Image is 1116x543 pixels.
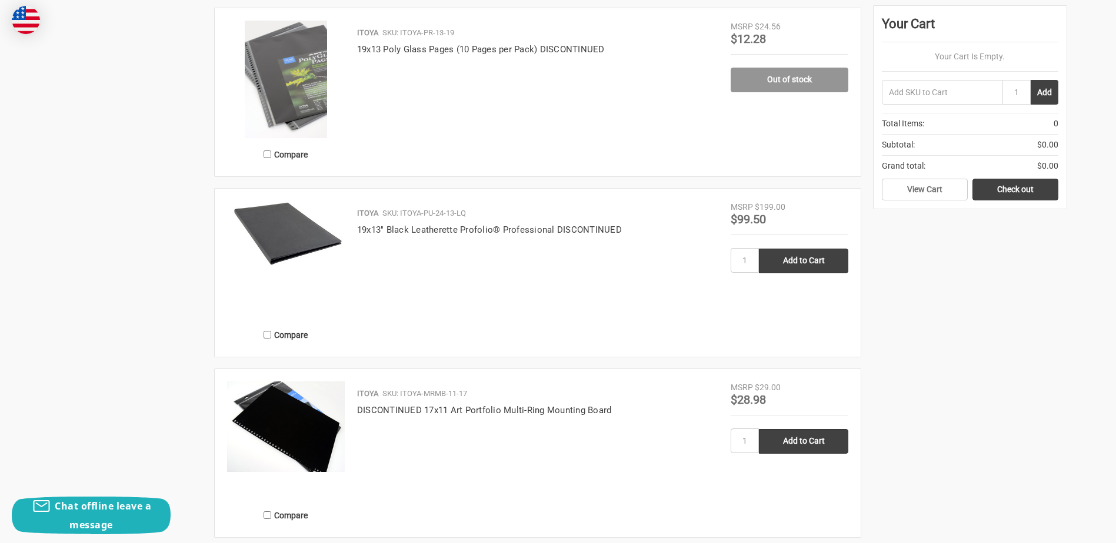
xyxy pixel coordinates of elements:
p: ITOYA [357,207,378,219]
div: MSRP [731,381,753,394]
a: 19x13" Black Leatherette Profolio® Professional DISCONTINUED [357,224,622,235]
p: SKU: ITOYA-MRMB-11-17 [382,388,467,400]
input: Compare [264,150,271,158]
span: $199.00 [755,202,785,212]
a: Check out [972,179,1058,201]
div: MSRP [731,201,753,213]
a: View Cart [882,179,968,201]
input: Add to Cart [759,429,848,454]
p: ITOYA [357,388,378,400]
label: Compare [227,145,345,164]
input: Compare [264,511,271,519]
span: Grand total: [882,160,925,172]
span: $0.00 [1037,139,1058,151]
span: Chat offline leave a message [55,500,151,531]
span: $28.98 [731,393,766,407]
span: $99.50 [731,212,766,226]
a: DISCONTINUED 17x11 Art Portfolio Multi-Ring Mounting Board [357,405,612,415]
a: 17x11 Art Profolio Multi-Ring Mounting Board [227,381,345,499]
span: $29.00 [755,383,781,392]
div: Your Cart [882,14,1058,42]
span: 0 [1054,118,1058,130]
img: 17x11 Art Profolio Multi-Ring Mounting Board [227,381,345,472]
button: Add [1031,80,1058,105]
span: Subtotal: [882,139,915,151]
span: $0.00 [1037,160,1058,172]
a: 19x13" Black Leatherette Profolio® Professional DISCONTINUED [227,201,345,319]
span: Total Items: [882,118,924,130]
img: 19x13 Poly Glass Pages (10 Pages per Pack) [227,21,345,138]
label: Compare [227,325,345,344]
span: $24.56 [755,22,781,31]
a: Out of stock [731,68,848,92]
a: 19x13 Poly Glass Pages (10 Pages per Pack) DISCONTINUED [357,44,605,55]
img: duty and tax information for United States [12,6,40,34]
p: SKU: ITOYA-PR-13-19 [382,27,454,39]
img: 19x13" Black Leatherette Profolio® Professional DISCONTINUED [227,201,345,266]
input: Add SKU to Cart [882,80,1002,105]
input: Compare [264,331,271,338]
input: Add to Cart [759,249,848,273]
p: SKU: ITOYA-PU-24-13-LQ [382,207,466,219]
p: ITOYA [357,27,378,39]
p: Your Cart Is Empty. [882,51,1058,63]
button: Chat offline leave a message [12,497,171,534]
label: Compare [227,505,345,525]
span: $12.28 [731,32,766,46]
div: MSRP [731,21,753,33]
